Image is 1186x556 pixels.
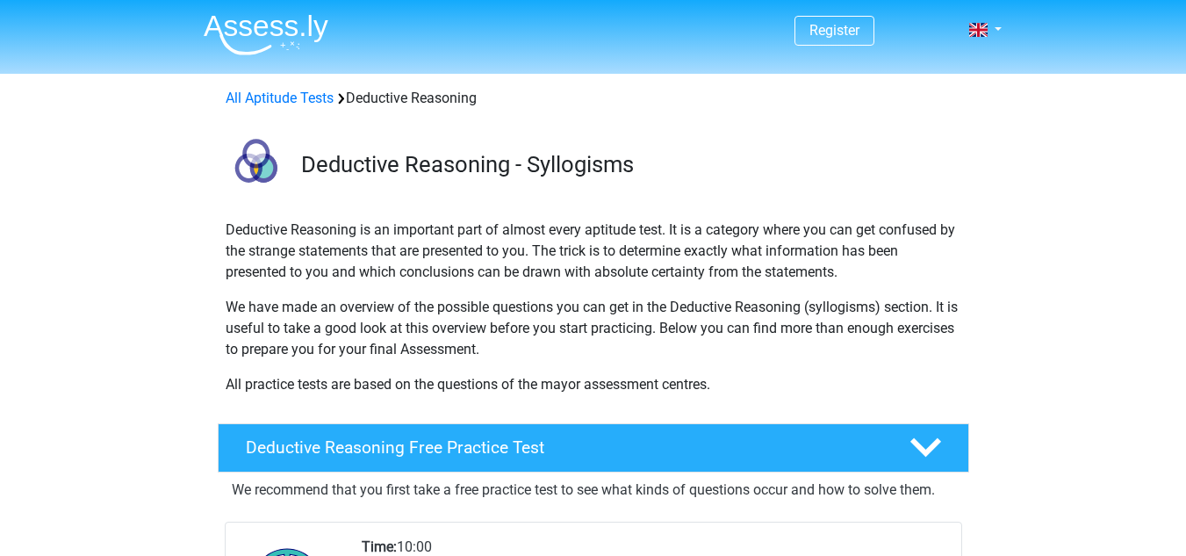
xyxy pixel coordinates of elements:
p: Deductive Reasoning is an important part of almost every aptitude test. It is a category where yo... [226,220,961,283]
img: Assessly [204,14,328,55]
a: Deductive Reasoning Free Practice Test [211,423,976,473]
img: deductive reasoning [219,130,293,205]
h3: Deductive Reasoning - Syllogisms [301,151,955,178]
div: Deductive Reasoning [219,88,968,109]
a: All Aptitude Tests [226,90,334,106]
p: All practice tests are based on the questions of the mayor assessment centres. [226,374,961,395]
a: Register [809,22,859,39]
p: We have made an overview of the possible questions you can get in the Deductive Reasoning (syllog... [226,297,961,360]
h4: Deductive Reasoning Free Practice Test [246,437,881,458]
b: Time: [362,538,397,555]
p: We recommend that you first take a free practice test to see what kinds of questions occur and ho... [232,480,955,501]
